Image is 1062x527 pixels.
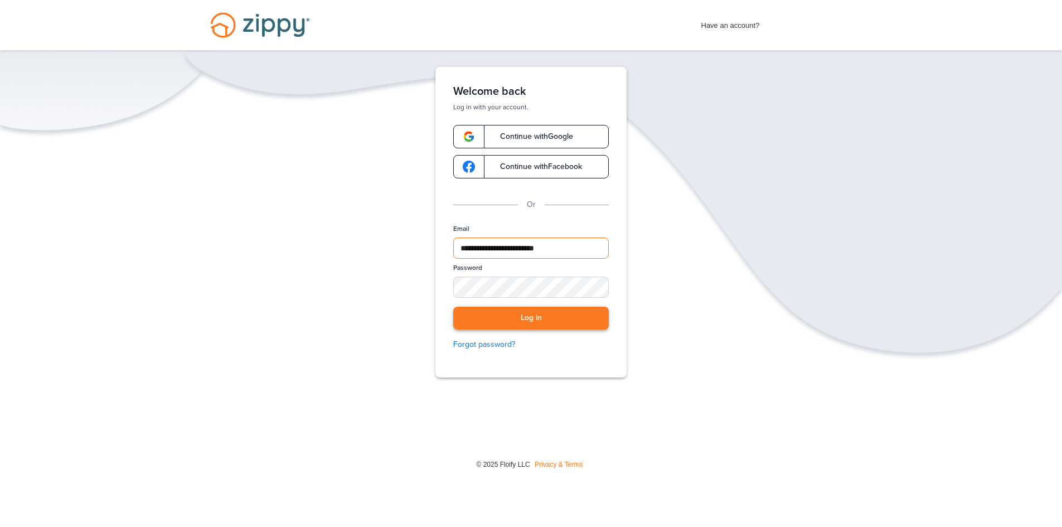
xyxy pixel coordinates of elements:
span: Have an account? [701,14,760,32]
a: Privacy & Terms [535,461,583,468]
img: google-logo [463,161,475,173]
button: Log in [453,307,609,330]
a: google-logoContinue withGoogle [453,125,609,148]
a: Forgot password? [453,339,609,351]
img: google-logo [463,130,475,143]
span: Continue with Facebook [489,163,582,171]
span: Continue with Google [489,133,573,141]
label: Email [453,224,469,234]
h1: Welcome back [453,85,609,98]
input: Email [453,238,609,259]
label: Password [453,263,482,273]
a: google-logoContinue withFacebook [453,155,609,178]
p: Log in with your account. [453,103,609,112]
span: © 2025 Floify LLC [476,461,530,468]
p: Or [527,199,536,211]
input: Password [453,277,609,298]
